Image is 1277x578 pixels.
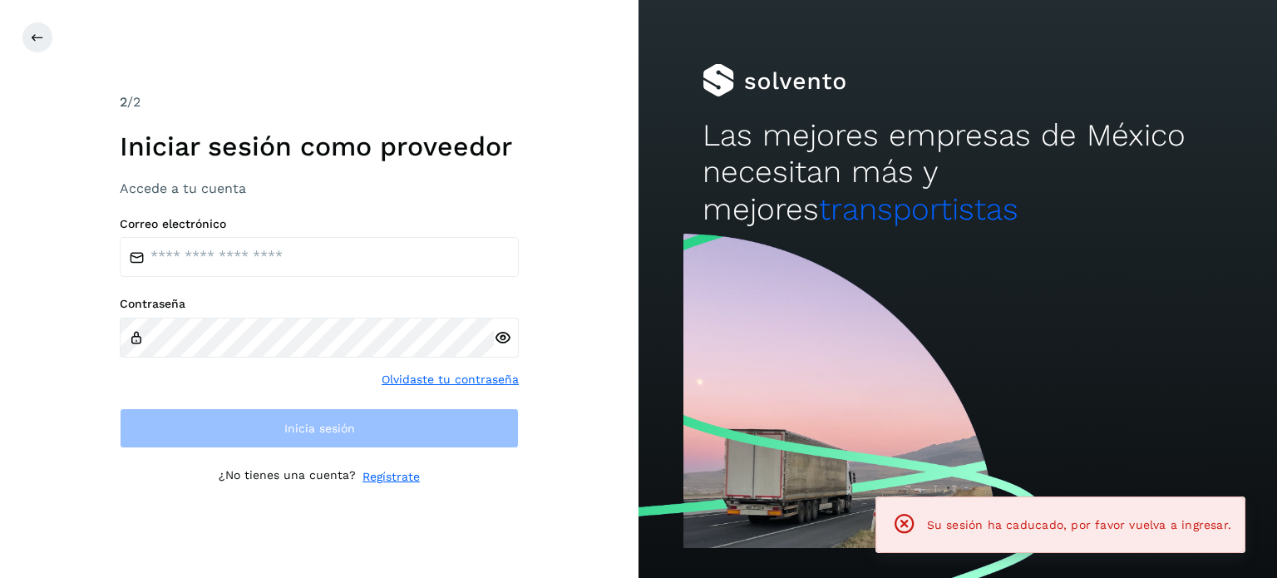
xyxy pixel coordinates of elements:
div: /2 [120,92,519,112]
label: Correo electrónico [120,217,519,231]
a: Olvidaste tu contraseña [382,371,519,388]
label: Contraseña [120,297,519,311]
span: Su sesión ha caducado, por favor vuelva a ingresar. [927,518,1231,531]
h3: Accede a tu cuenta [120,180,519,196]
a: Regístrate [362,468,420,486]
h1: Iniciar sesión como proveedor [120,131,519,162]
p: ¿No tienes una cuenta? [219,468,356,486]
span: Inicia sesión [284,422,355,434]
h2: Las mejores empresas de México necesitan más y mejores [703,117,1213,228]
span: 2 [120,94,127,110]
button: Inicia sesión [120,408,519,448]
span: transportistas [819,191,1018,227]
